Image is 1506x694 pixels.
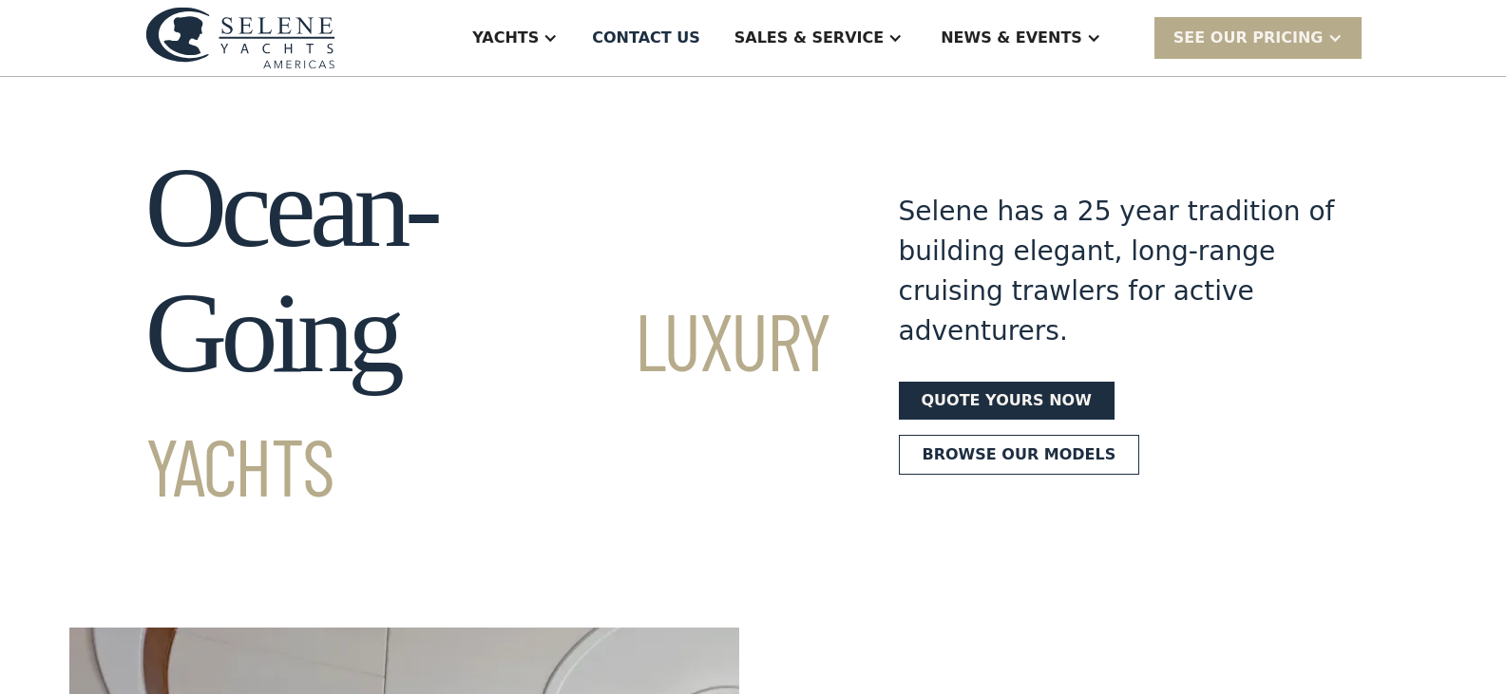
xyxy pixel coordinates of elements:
[899,435,1140,475] a: Browse our models
[145,291,830,513] span: Luxury Yachts
[1173,27,1324,49] div: SEE Our Pricing
[734,27,884,49] div: Sales & Service
[592,27,700,49] div: Contact US
[899,382,1115,420] a: Quote yours now
[145,145,830,521] h1: Ocean-Going
[1154,17,1362,58] div: SEE Our Pricing
[941,27,1082,49] div: News & EVENTS
[472,27,539,49] div: Yachts
[145,7,335,68] img: logo
[899,192,1336,351] div: Selene has a 25 year tradition of building elegant, long-range cruising trawlers for active adven...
